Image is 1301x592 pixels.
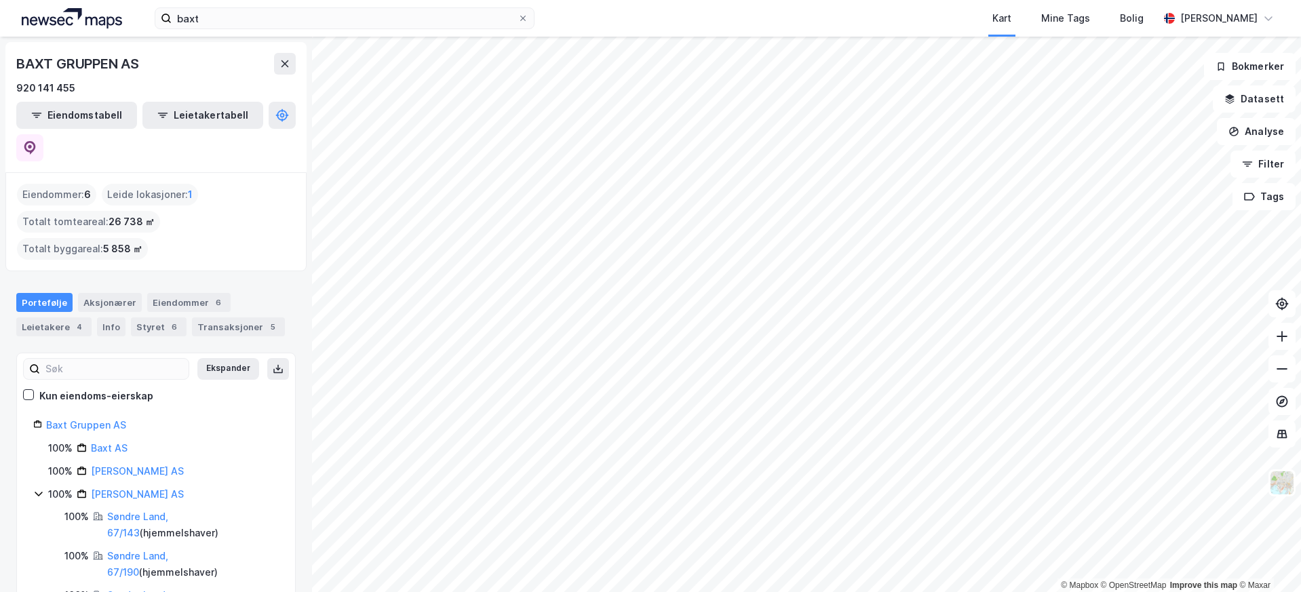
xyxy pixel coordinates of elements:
span: 26 738 ㎡ [109,214,155,230]
div: 5 [266,320,279,334]
div: 100% [48,486,73,502]
div: Kontrollprogram for chat [1233,527,1301,592]
div: Totalt byggareal : [17,238,148,260]
div: [PERSON_NAME] [1180,10,1258,26]
input: Søk på adresse, matrikkel, gårdeiere, leietakere eller personer [172,8,518,28]
a: Baxt Gruppen AS [46,419,126,431]
div: Totalt tomteareal : [17,211,160,233]
button: Leietakertabell [142,102,263,129]
img: Z [1269,470,1295,496]
div: Leide lokasjoner : [102,184,198,205]
button: Tags [1232,183,1296,210]
div: Eiendommer : [17,184,96,205]
div: Eiendommer [147,293,231,312]
div: BAXT GRUPPEN AS [16,53,142,75]
button: Eiendomstabell [16,102,137,129]
button: Analyse [1217,118,1296,145]
button: Bokmerker [1204,53,1296,80]
div: 6 [212,296,225,309]
div: ( hjemmelshaver ) [107,509,279,541]
a: Improve this map [1170,580,1237,590]
div: Kun eiendoms-eierskap [39,388,153,404]
button: Datasett [1213,85,1296,113]
span: 6 [84,186,91,203]
a: OpenStreetMap [1101,580,1167,590]
div: ( hjemmelshaver ) [107,548,279,580]
div: 100% [64,548,89,564]
div: 6 [168,320,181,334]
div: Kart [992,10,1011,26]
span: 5 858 ㎡ [103,241,142,257]
div: 4 [73,320,86,334]
div: Mine Tags [1041,10,1090,26]
a: Baxt AS [91,442,128,454]
a: [PERSON_NAME] AS [91,488,184,500]
button: Ekspander [197,358,259,380]
img: logo.a4113a55bc3d86da70a041830d287a7e.svg [22,8,122,28]
a: [PERSON_NAME] AS [91,465,184,477]
div: 100% [48,463,73,479]
input: Søk [40,359,189,379]
a: Søndre Land, 67/190 [107,550,168,578]
div: 100% [64,509,89,525]
button: Filter [1230,151,1296,178]
div: Aksjonærer [78,293,142,312]
div: Styret [131,317,187,336]
a: Mapbox [1061,580,1098,590]
div: Bolig [1120,10,1144,26]
a: Søndre Land, 67/143 [107,511,168,538]
div: Transaksjoner [192,317,285,336]
div: 100% [48,440,73,456]
div: Info [97,317,125,336]
iframe: Chat Widget [1233,527,1301,592]
div: Portefølje [16,293,73,312]
div: 920 141 455 [16,80,75,96]
div: Leietakere [16,317,92,336]
span: 1 [188,186,193,203]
